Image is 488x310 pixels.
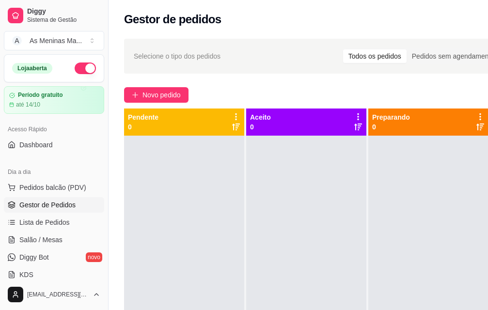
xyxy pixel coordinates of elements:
p: 0 [372,122,410,132]
div: Todos os pedidos [343,49,407,63]
span: Gestor de Pedidos [19,200,76,210]
div: Loja aberta [12,63,52,74]
div: As Meninas Ma ... [30,36,82,46]
span: Salão / Mesas [19,235,63,245]
span: KDS [19,270,33,279]
p: Preparando [372,112,410,122]
a: Lista de Pedidos [4,215,104,230]
span: Pedidos balcão (PDV) [19,183,86,192]
span: plus [132,92,139,98]
span: Diggy [27,7,100,16]
p: 0 [250,122,271,132]
button: Pedidos balcão (PDV) [4,180,104,195]
span: A [12,36,22,46]
a: Salão / Mesas [4,232,104,248]
span: Dashboard [19,140,53,150]
a: Dashboard [4,137,104,153]
button: Select a team [4,31,104,50]
button: Alterar Status [75,62,96,74]
p: Pendente [128,112,158,122]
a: Período gratuitoaté 14/10 [4,86,104,114]
span: Sistema de Gestão [27,16,100,24]
a: DiggySistema de Gestão [4,4,104,27]
p: Aceito [250,112,271,122]
span: Selecione o tipo dos pedidos [134,51,220,62]
div: Acesso Rápido [4,122,104,137]
button: [EMAIL_ADDRESS][DOMAIN_NAME] [4,283,104,306]
span: [EMAIL_ADDRESS][DOMAIN_NAME] [27,291,89,298]
p: 0 [128,122,158,132]
span: Lista de Pedidos [19,217,70,227]
a: Gestor de Pedidos [4,197,104,213]
span: Novo pedido [142,90,181,100]
a: Diggy Botnovo [4,249,104,265]
div: Dia a dia [4,164,104,180]
span: Diggy Bot [19,252,49,262]
h2: Gestor de pedidos [124,12,221,27]
a: KDS [4,267,104,282]
button: Novo pedido [124,87,189,103]
article: até 14/10 [16,101,40,108]
article: Período gratuito [18,92,63,99]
